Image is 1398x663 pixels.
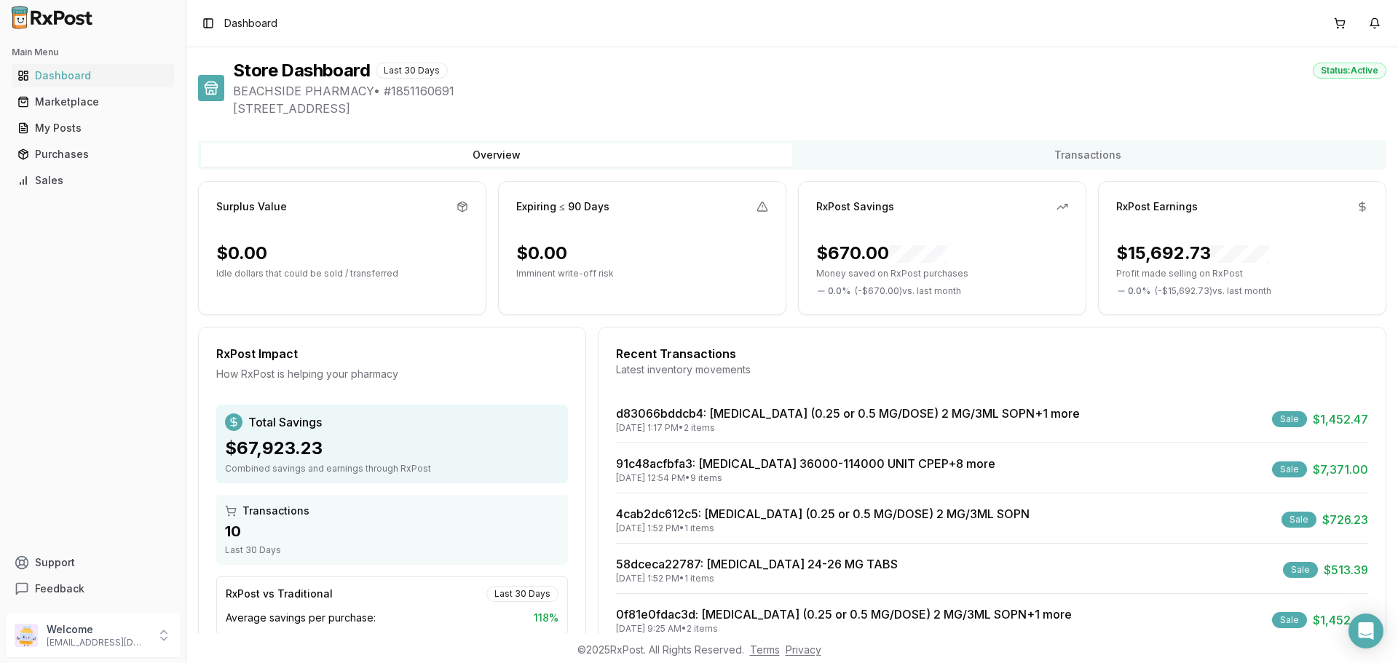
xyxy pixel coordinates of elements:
img: RxPost Logo [6,6,99,29]
p: Imminent write-off risk [516,268,768,279]
div: Latest inventory movements [616,362,1368,377]
span: 0.0 % [828,285,850,297]
div: Recent Transactions [616,345,1368,362]
span: BEACHSIDE PHARMACY • # 1851160691 [233,82,1386,100]
div: Expiring ≤ 90 Days [516,199,609,214]
div: Last 30 Days [376,63,448,79]
span: ( - $670.00 ) vs. last month [855,285,961,297]
div: Marketplace [17,95,168,109]
div: Open Intercom Messenger [1348,614,1383,648]
img: User avatar [15,624,38,647]
div: Last 30 Days [225,544,559,556]
button: Marketplace [6,90,180,114]
span: $513.39 [1324,561,1368,579]
a: 0f81e0fdac3d: [MEDICAL_DATA] (0.25 or 0.5 MG/DOSE) 2 MG/3ML SOPN+1 more [616,607,1072,622]
div: My Posts [17,121,168,135]
div: Combined savings and earnings through RxPost [225,463,559,475]
a: Dashboard [12,63,174,89]
div: Sale [1272,612,1307,628]
div: Last 30 Days [486,586,558,602]
a: 58dceca22787: [MEDICAL_DATA] 24-26 MG TABS [616,557,898,571]
div: How RxPost is helping your pharmacy [216,367,568,381]
div: $0.00 [516,242,567,265]
div: $670.00 [816,242,947,265]
p: Profit made selling on RxPost [1116,268,1368,279]
div: [DATE] 9:25 AM • 2 items [616,623,1072,635]
a: d83066bddcb4: [MEDICAL_DATA] (0.25 or 0.5 MG/DOSE) 2 MG/3ML SOPN+1 more [616,406,1080,421]
span: Feedback [35,581,84,596]
button: Sales [6,169,180,192]
p: Money saved on RxPost purchases [816,268,1068,279]
div: Purchases [17,147,168,162]
a: 4cab2dc612c5: [MEDICAL_DATA] (0.25 or 0.5 MG/DOSE) 2 MG/3ML SOPN [616,507,1030,521]
span: ( - $15,692.73 ) vs. last month [1155,285,1271,297]
span: [STREET_ADDRESS] [233,100,1386,117]
h1: Store Dashboard [233,59,370,82]
div: Dashboard [17,68,168,83]
span: $7,371.00 [1313,461,1368,478]
span: Dashboard [224,16,277,31]
div: Sale [1281,512,1316,528]
div: RxPost Impact [216,345,568,362]
div: Surplus Value [216,199,287,214]
span: 0.0 % [1128,285,1150,297]
a: Terms [750,643,780,656]
div: [DATE] 1:52 PM • 1 items [616,523,1030,534]
div: RxPost Earnings [1116,199,1198,214]
div: 10 [225,521,559,541]
span: Total Savings [248,413,322,431]
a: My Posts [12,115,174,141]
p: Welcome [47,622,148,637]
span: $1,452.47 [1313,410,1368,428]
div: [DATE] 1:17 PM • 2 items [616,422,1080,434]
button: My Posts [6,116,180,140]
span: $1,452.47 [1313,611,1368,629]
span: Average savings per purchase: [226,611,376,625]
div: Sale [1272,461,1307,477]
button: Purchases [6,143,180,166]
button: Dashboard [6,64,180,87]
div: [DATE] 12:54 PM • 9 items [616,472,995,484]
div: $15,692.73 [1116,242,1269,265]
div: Sale [1272,411,1307,427]
div: $0.00 [216,242,267,265]
div: Sale [1283,562,1318,578]
div: [DATE] 1:52 PM • 1 items [616,573,898,584]
div: RxPost vs Traditional [226,587,333,601]
a: Sales [12,167,174,194]
p: Idle dollars that could be sold / transferred [216,268,468,279]
span: 118 % [534,611,558,625]
h2: Main Menu [12,47,174,58]
a: 91c48acfbfa3: [MEDICAL_DATA] 36000-114000 UNIT CPEP+8 more [616,456,995,471]
button: Transactions [792,143,1383,167]
button: Feedback [6,576,180,602]
button: Overview [201,143,792,167]
p: [EMAIL_ADDRESS][DOMAIN_NAME] [47,637,148,648]
span: $726.23 [1322,511,1368,528]
div: $67,923.23 [225,437,559,460]
a: Privacy [786,643,821,656]
div: Status: Active [1313,63,1386,79]
nav: breadcrumb [224,16,277,31]
a: Marketplace [12,89,174,115]
div: Sales [17,173,168,188]
span: Transactions [242,504,309,518]
a: Purchases [12,141,174,167]
div: RxPost Savings [816,199,894,214]
button: Support [6,549,180,576]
